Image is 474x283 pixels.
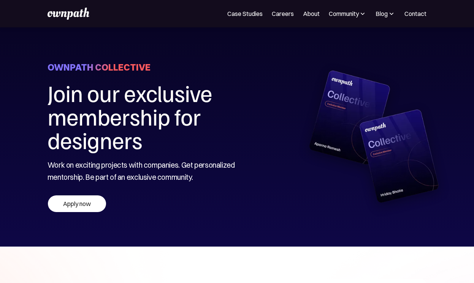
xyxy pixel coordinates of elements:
[48,195,107,212] a: Apply now
[376,9,395,18] div: Blog
[303,9,320,18] a: About
[48,195,106,212] div: Apply now
[272,9,294,18] a: Careers
[48,61,151,73] h3: ownpath collective
[48,81,261,151] h1: Join our exclusive membership for designers
[48,159,261,183] div: Work on exciting projects with companies. Get personalized mentorship. Be part of an exclusive co...
[404,9,426,18] a: Contact
[329,9,359,18] div: Community
[376,9,388,18] div: Blog
[227,9,263,18] a: Case Studies
[329,9,366,18] div: Community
